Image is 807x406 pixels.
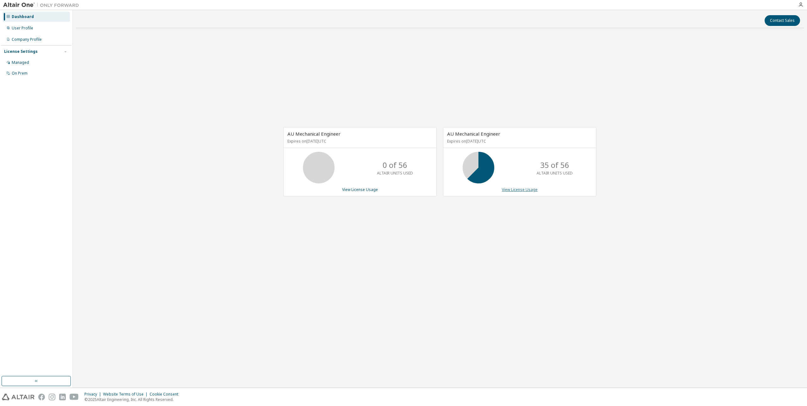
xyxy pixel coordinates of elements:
[502,187,538,192] a: View License Usage
[287,131,341,137] span: AU Mechanical Engineer
[537,170,573,176] p: ALTAIR UNITS USED
[383,160,407,170] p: 0 of 56
[447,138,591,144] p: Expires on [DATE] UTC
[38,394,45,400] img: facebook.svg
[103,392,150,397] div: Website Terms of Use
[12,14,34,19] div: Dashboard
[70,394,79,400] img: youtube.svg
[342,187,378,192] a: View License Usage
[3,2,82,8] img: Altair One
[2,394,34,400] img: altair_logo.svg
[12,37,42,42] div: Company Profile
[59,394,66,400] img: linkedin.svg
[12,60,29,65] div: Managed
[4,49,38,54] div: License Settings
[12,71,28,76] div: On Prem
[540,160,569,170] p: 35 of 56
[84,397,182,402] p: © 2025 Altair Engineering, Inc. All Rights Reserved.
[49,394,55,400] img: instagram.svg
[150,392,182,397] div: Cookie Consent
[287,138,431,144] p: Expires on [DATE] UTC
[377,170,413,176] p: ALTAIR UNITS USED
[12,26,33,31] div: User Profile
[447,131,500,137] span: AU Mechanical Engineer
[765,15,800,26] button: Contact Sales
[84,392,103,397] div: Privacy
